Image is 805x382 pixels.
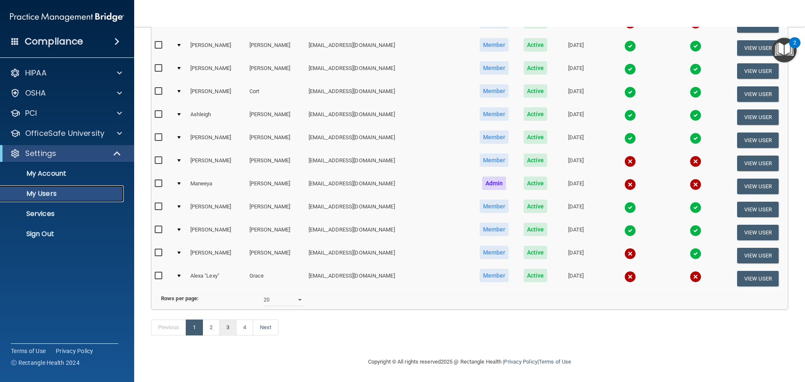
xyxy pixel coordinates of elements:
[5,190,120,198] p: My Users
[554,83,597,106] td: [DATE]
[317,348,623,375] div: Copyright © All rights reserved 2025 @ Rectangle Health | |
[5,169,120,178] p: My Account
[554,244,597,267] td: [DATE]
[524,84,548,98] span: Active
[151,320,186,335] a: Previous
[246,152,305,175] td: [PERSON_NAME]
[305,175,472,198] td: [EMAIL_ADDRESS][DOMAIN_NAME]
[554,198,597,221] td: [DATE]
[10,88,122,98] a: OSHA
[246,221,305,244] td: [PERSON_NAME]
[737,248,779,263] button: View User
[11,359,80,367] span: Ⓒ Rectangle Health 2024
[772,38,797,62] button: Open Resource Center, 2 new notifications
[25,148,56,159] p: Settings
[305,221,472,244] td: [EMAIL_ADDRESS][DOMAIN_NAME]
[624,109,636,121] img: tick.e7d51cea.svg
[480,61,509,75] span: Member
[480,223,509,236] span: Member
[305,60,472,83] td: [EMAIL_ADDRESS][DOMAIN_NAME]
[624,271,636,283] img: cross.ca9f0e7f.svg
[690,225,701,236] img: tick.e7d51cea.svg
[25,128,104,138] p: OfficeSafe University
[524,38,548,52] span: Active
[624,179,636,190] img: cross.ca9f0e7f.svg
[246,175,305,198] td: [PERSON_NAME]
[524,269,548,282] span: Active
[305,106,472,129] td: [EMAIL_ADDRESS][DOMAIN_NAME]
[504,359,537,365] a: Privacy Policy
[554,129,597,152] td: [DATE]
[524,107,548,121] span: Active
[737,225,779,240] button: View User
[539,359,571,365] a: Terms of Use
[219,320,236,335] a: 3
[246,129,305,152] td: [PERSON_NAME]
[161,295,199,301] b: Rows per page:
[690,271,701,283] img: cross.ca9f0e7f.svg
[305,152,472,175] td: [EMAIL_ADDRESS][DOMAIN_NAME]
[246,244,305,267] td: [PERSON_NAME]
[480,200,509,213] span: Member
[480,84,509,98] span: Member
[187,267,246,290] td: Alexa "Lexy"
[253,320,278,335] a: Next
[186,320,203,335] a: 1
[187,221,246,244] td: [PERSON_NAME]
[187,36,246,60] td: [PERSON_NAME]
[305,267,472,290] td: [EMAIL_ADDRESS][DOMAIN_NAME]
[187,129,246,152] td: [PERSON_NAME]
[305,36,472,60] td: [EMAIL_ADDRESS][DOMAIN_NAME]
[554,267,597,290] td: [DATE]
[187,175,246,198] td: Maneeya
[246,198,305,221] td: [PERSON_NAME]
[554,221,597,244] td: [DATE]
[554,60,597,83] td: [DATE]
[480,130,509,144] span: Member
[10,128,122,138] a: OfficeSafe University
[187,198,246,221] td: [PERSON_NAME]
[624,133,636,144] img: tick.e7d51cea.svg
[737,202,779,217] button: View User
[524,200,548,213] span: Active
[524,130,548,144] span: Active
[305,83,472,106] td: [EMAIL_ADDRESS][DOMAIN_NAME]
[624,248,636,260] img: cross.ca9f0e7f.svg
[554,175,597,198] td: [DATE]
[305,244,472,267] td: [EMAIL_ADDRESS][DOMAIN_NAME]
[187,152,246,175] td: [PERSON_NAME]
[482,177,506,190] span: Admin
[690,40,701,52] img: tick.e7d51cea.svg
[246,60,305,83] td: [PERSON_NAME]
[737,156,779,171] button: View User
[690,63,701,75] img: tick.e7d51cea.svg
[25,68,47,78] p: HIPAA
[203,320,220,335] a: 2
[10,68,122,78] a: HIPAA
[690,248,701,260] img: tick.e7d51cea.svg
[554,106,597,129] td: [DATE]
[246,267,305,290] td: Grace
[524,223,548,236] span: Active
[524,61,548,75] span: Active
[236,320,253,335] a: 4
[305,198,472,221] td: [EMAIL_ADDRESS][DOMAIN_NAME]
[737,109,779,125] button: View User
[187,60,246,83] td: [PERSON_NAME]
[690,109,701,121] img: tick.e7d51cea.svg
[480,38,509,52] span: Member
[10,148,122,159] a: Settings
[624,202,636,213] img: tick.e7d51cea.svg
[737,86,779,102] button: View User
[11,347,46,355] a: Terms of Use
[5,230,120,238] p: Sign Out
[690,86,701,98] img: tick.e7d51cea.svg
[624,156,636,167] img: cross.ca9f0e7f.svg
[737,179,779,194] button: View User
[524,153,548,167] span: Active
[624,40,636,52] img: tick.e7d51cea.svg
[10,108,122,118] a: PCI
[624,86,636,98] img: tick.e7d51cea.svg
[187,83,246,106] td: [PERSON_NAME]
[690,133,701,144] img: tick.e7d51cea.svg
